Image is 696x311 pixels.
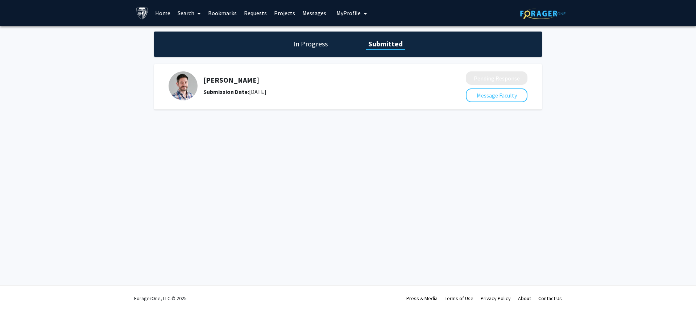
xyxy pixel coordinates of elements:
[445,295,473,302] a: Terms of Use
[520,8,565,19] img: ForagerOne Logo
[204,0,240,26] a: Bookmarks
[240,0,270,26] a: Requests
[291,39,330,49] h1: In Progress
[203,88,249,95] b: Submission Date:
[466,92,527,99] a: Message Faculty
[270,0,299,26] a: Projects
[538,295,562,302] a: Contact Us
[466,88,527,102] button: Message Faculty
[336,9,361,17] span: My Profile
[481,295,511,302] a: Privacy Policy
[169,71,198,100] img: Profile Picture
[152,0,174,26] a: Home
[466,71,527,85] button: Pending Response
[406,295,438,302] a: Press & Media
[299,0,330,26] a: Messages
[203,87,427,96] div: [DATE]
[366,39,405,49] h1: Submitted
[174,0,204,26] a: Search
[134,286,187,311] div: ForagerOne, LLC © 2025
[518,295,531,302] a: About
[5,278,31,306] iframe: Chat
[203,76,427,84] h5: [PERSON_NAME]
[136,7,149,20] img: Johns Hopkins University Logo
